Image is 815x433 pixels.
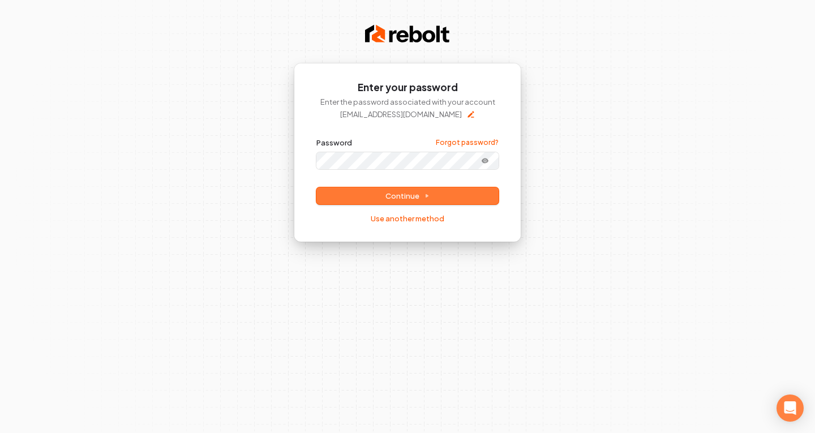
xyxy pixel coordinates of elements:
button: Continue [316,187,499,204]
button: Edit [466,110,475,119]
span: Continue [385,191,430,201]
label: Password [316,138,352,148]
a: Forgot password? [436,138,499,147]
h1: Enter your password [316,81,499,95]
div: Open Intercom Messenger [777,395,804,422]
p: [EMAIL_ADDRESS][DOMAIN_NAME] [340,109,462,119]
p: Enter the password associated with your account [316,97,499,107]
button: Show password [474,154,496,168]
a: Use another method [371,213,444,224]
img: Rebolt Logo [365,23,450,45]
